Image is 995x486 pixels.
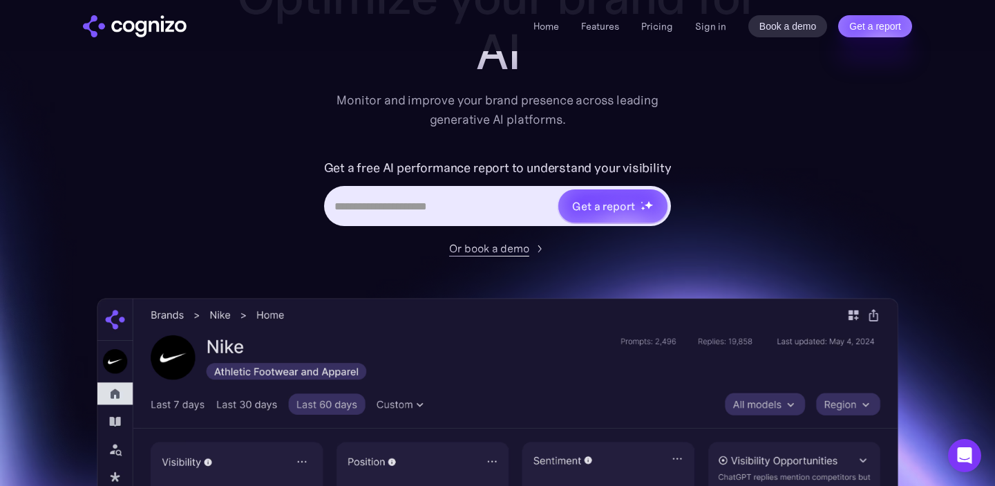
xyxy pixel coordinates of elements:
a: home [83,15,187,37]
a: Features [581,20,619,32]
a: Pricing [641,20,673,32]
a: Get a report [838,15,912,37]
form: Hero URL Input Form [324,157,672,233]
a: Book a demo [748,15,828,37]
a: Home [533,20,559,32]
div: Open Intercom Messenger [948,439,981,472]
div: Monitor and improve your brand presence across leading generative AI platforms. [328,91,667,129]
img: star [644,200,653,209]
div: Or book a demo [449,240,529,256]
a: Or book a demo [449,240,546,256]
a: Get a reportstarstarstar [557,188,669,224]
a: Sign in [695,18,726,35]
div: Get a report [572,198,634,214]
img: star [641,201,643,203]
img: cognizo logo [83,15,187,37]
label: Get a free AI performance report to understand your visibility [324,157,672,179]
img: star [641,206,645,211]
div: AI [221,24,774,80]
